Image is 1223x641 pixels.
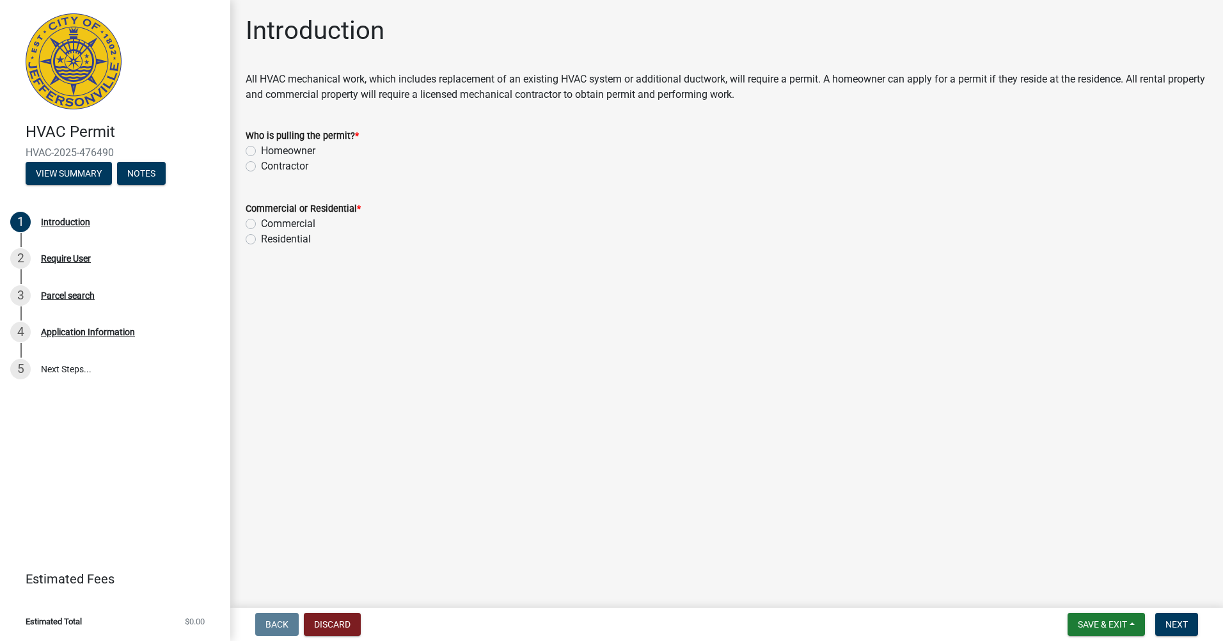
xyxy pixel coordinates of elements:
button: Save & Exit [1068,613,1145,636]
button: Next [1155,613,1198,636]
button: Notes [117,162,166,185]
img: City of Jeffersonville, Indiana [26,13,122,109]
span: $0.00 [185,617,205,626]
label: Contractor [261,159,308,174]
div: 2 [10,248,31,269]
div: Application Information [41,328,135,336]
label: Residential [261,232,311,247]
div: 1 [10,212,31,232]
h1: Introduction [246,15,384,46]
div: Parcel search [41,291,95,300]
label: Homeowner [261,143,315,159]
label: Commercial [261,216,315,232]
span: Estimated Total [26,617,82,626]
div: 3 [10,285,31,306]
wm-modal-confirm: Summary [26,169,112,179]
button: Back [255,613,299,636]
button: Discard [304,613,361,636]
div: Introduction [41,218,90,226]
span: Back [265,619,288,629]
h4: HVAC Permit [26,123,220,141]
a: Estimated Fees [10,566,210,592]
div: 4 [10,322,31,342]
div: Require User [41,254,91,263]
wm-modal-confirm: Notes [117,169,166,179]
div: 5 [10,359,31,379]
label: Commercial or Residential [246,205,361,214]
span: Next [1165,619,1188,629]
p: All HVAC mechanical work, which includes replacement of an existing HVAC system or additional duc... [246,72,1208,102]
label: Who is pulling the permit? [246,132,359,141]
button: View Summary [26,162,112,185]
span: Save & Exit [1078,619,1127,629]
span: HVAC-2025-476490 [26,146,205,159]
